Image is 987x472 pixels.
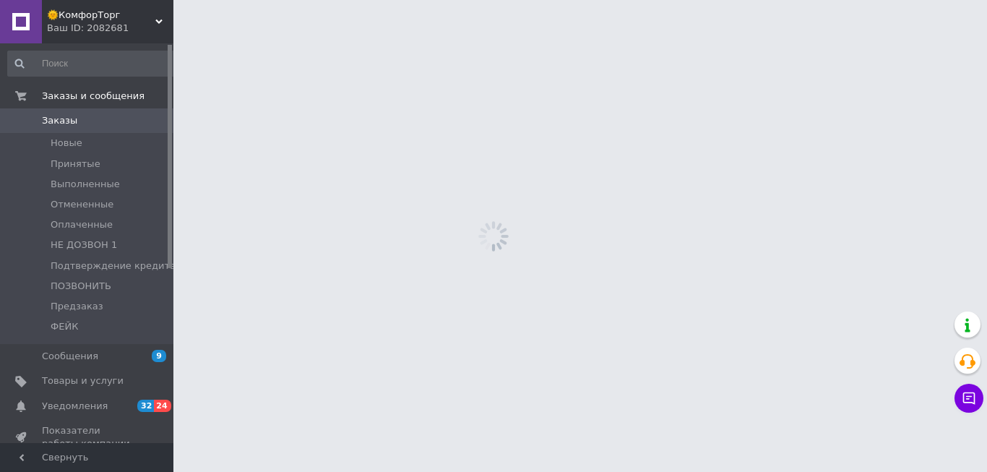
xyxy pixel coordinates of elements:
span: Заказы и сообщения [42,90,145,103]
span: 32 [137,400,154,412]
span: Уведомления [42,400,108,413]
span: Выполненные [51,178,120,191]
span: ПОЗВОНИТЬ [51,280,111,293]
span: Показатели работы компании [42,424,134,450]
span: Принятые [51,158,100,171]
span: 9 [152,350,166,362]
span: 🌞КомфорТорг [47,9,155,22]
span: Подтверждение кредита [51,259,176,273]
span: Сообщения [42,350,98,363]
span: 24 [154,400,171,412]
span: Заказы [42,114,77,127]
span: НЕ ДОЗВОН 1 [51,239,117,252]
span: Новые [51,137,82,150]
span: ФЕЙК [51,320,78,333]
button: Чат с покупателем [954,384,983,413]
span: Товары и услуги [42,374,124,387]
input: Поиск [7,51,178,77]
span: Отмененные [51,198,113,211]
span: Предзаказ [51,300,103,313]
span: Оплаченные [51,218,113,231]
div: Ваш ID: 2082681 [47,22,173,35]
